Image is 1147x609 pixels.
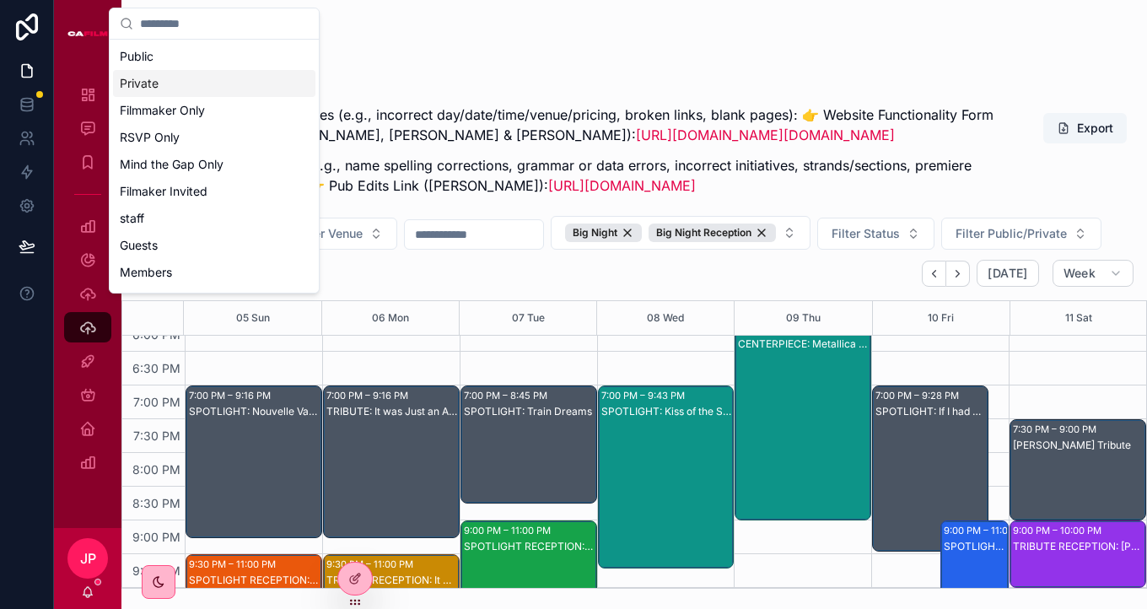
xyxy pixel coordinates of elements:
div: 7:00 PM – 9:16 PM [326,387,412,404]
div: SPOTLIGHT: If I had Legs I'd Kick You [875,405,987,418]
div: SPOTLIGHT RECEPTION: Nouvelle Vague [189,574,320,587]
span: Week [1064,266,1096,281]
div: 7:00 PM – 9:43 PMSPOTLIGHT: Kiss of the Spider Woman [599,386,734,568]
span: 9:00 PM [128,530,185,544]
button: 11 Sat [1065,301,1092,335]
div: 7:00 PM – 9:16 PM [189,387,275,404]
button: 08 Wed [647,301,684,335]
div: 9:00 PM – 10:00 PM [1013,522,1106,539]
div: [PERSON_NAME] Tribute [1013,439,1144,452]
div: RSVP Only [113,124,315,151]
button: Export [1043,113,1127,143]
div: 9:00 PM – 10:00 PMTRIBUTE RECEPTION: [PERSON_NAME] [1010,521,1145,587]
button: 07 Tue [512,301,545,335]
div: Bronze [113,286,315,313]
div: 7:30 PM – 9:00 PM[PERSON_NAME] Tribute [1010,420,1145,520]
a: [URL][DOMAIN_NAME] [548,177,696,194]
span: 9:30 PM [128,563,185,578]
p: How to Report Issues [135,74,1007,94]
div: 7:00 PM – 8:45 PMSPOTLIGHT: Train Dreams [461,386,596,503]
div: Guests [113,232,315,259]
h1: Events Schedule [135,51,1007,74]
div: scrollable content [54,67,121,499]
div: 9:00 PM – 11:00 PM [464,522,555,539]
div: 7:00 PM – 9:28 PM [875,387,963,404]
span: 7:30 PM [129,428,185,443]
div: Filmmaker Only [113,97,315,124]
div: SPOTLIGHT: Nouvelle Vague [189,405,320,418]
p: For functionality or Agile issues (e.g., incorrect day/date/time/venue/pricing, broken links, bla... [135,105,1007,145]
div: Suggestions [110,40,319,293]
div: Private [113,70,315,97]
p: For film information issues (e.g., name spelling corrections, grammar or data errors, incorrect i... [135,155,1007,196]
a: [URL][DOMAIN_NAME][DOMAIN_NAME] [636,127,895,143]
button: Week [1053,260,1134,287]
div: SPOTLIGHT RECEPTION: Train Dreams [464,540,595,553]
button: Select Button [551,216,810,250]
button: 09 Thu [786,301,821,335]
button: 06 Mon [372,301,409,335]
span: 7:00 PM [129,395,185,409]
div: 9:00 PM – 11:00 PM [944,522,1035,539]
div: 7:00 PM – 9:28 PMSPOTLIGHT: If I had Legs I'd Kick You [873,386,988,551]
span: JP [80,548,96,569]
div: Filmaker Invited [113,178,315,205]
span: 6:00 PM [128,327,185,342]
div: Mind the Gap Only [113,151,315,178]
div: 7:00 PM – 9:16 PMTRIBUTE: It was Just an Accident [324,386,459,537]
div: Public [113,43,315,70]
div: 6:00 PM – 9:00 PMCENTERPIECE: Metallica Saved My Life [735,319,870,520]
img: App logo [67,20,108,47]
span: 6:30 PM [128,361,185,375]
div: Big Night [565,224,642,242]
div: CENTERPIECE: Metallica Saved My Life [738,337,870,351]
button: 05 Sun [236,301,270,335]
div: Big Night Reception [649,224,776,242]
button: [DATE] [977,260,1038,287]
button: Unselect BIG_NIGHT_RECEPTION [649,224,776,242]
span: 8:00 PM [128,462,185,477]
div: 9:30 PM – 11:00 PM [326,556,417,573]
span: Filter Venue [296,225,363,242]
button: Select Button [941,218,1101,250]
span: Filter Status [832,225,900,242]
div: SPOTLIGHT: Kiss of the Spider Woman [601,405,733,418]
div: Members [113,259,315,286]
span: [DATE] [988,266,1027,281]
button: 10 Fri [928,301,954,335]
div: SPOTLIGHT: Train Dreams [464,405,595,418]
div: 9:30 PM – 11:00 PM [189,556,280,573]
div: staff [113,205,315,232]
div: TRIBUTE RECEPTION: It Was Just an Accident [326,574,458,587]
span: Filter Public/Private [956,225,1067,242]
span: 8:30 PM [128,496,185,510]
div: TRIBUTE: It was Just an Accident [326,405,458,418]
div: 7:30 PM – 9:00 PM [1013,421,1101,438]
div: 7:00 PM – 8:45 PM [464,387,552,404]
button: Next [946,261,970,287]
button: Back [922,261,946,287]
div: SPOTLIGHT RECEPTION: If I had Legs I'd Kick you [944,540,1007,553]
button: Unselect BIG_NIGHT [565,224,642,242]
button: Select Button [282,218,397,250]
div: 7:00 PM – 9:43 PM [601,387,689,404]
button: Select Button [817,218,934,250]
div: 7:00 PM – 9:16 PMSPOTLIGHT: Nouvelle Vague [186,386,321,537]
div: TRIBUTE RECEPTION: [PERSON_NAME] [1013,540,1144,553]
